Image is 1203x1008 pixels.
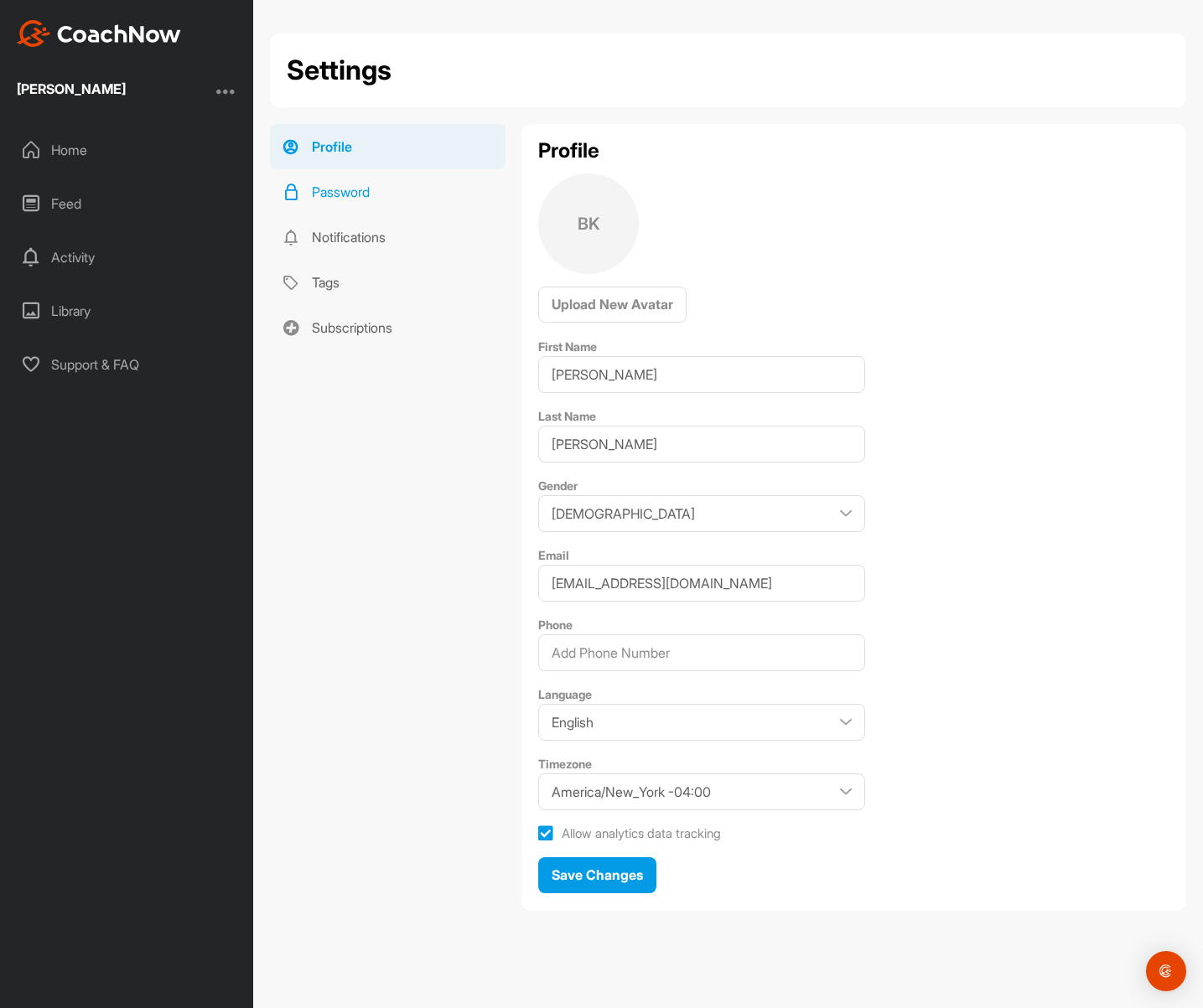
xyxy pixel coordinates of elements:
span: Save Changes [552,866,643,883]
div: Activity [9,236,246,278]
a: Notifications [270,215,506,260]
a: Subscriptions [270,305,506,350]
label: Timezone [538,757,592,771]
label: Allow analytics data tracking [538,826,721,841]
div: Feed [9,183,246,225]
div: Home [9,129,246,171]
label: First Name [538,339,597,354]
input: Add Phone Number [538,634,865,671]
h2: Profile [538,141,1169,161]
label: Language [538,687,592,701]
a: Profile [270,124,506,169]
button: Upload New Avatar [538,287,687,323]
div: Support & FAQ [9,344,246,385]
a: Password [270,169,506,215]
span: Upload New Avatar [552,296,673,313]
label: Last Name [538,409,596,423]
div: [PERSON_NAME] [17,82,126,96]
h2: Settings [287,50,391,90]
a: Tags [270,260,506,305]
div: Library [9,290,246,332]
img: CoachNow [17,20,181,47]
div: Open Intercom Messenger [1146,951,1186,991]
label: Gender [538,478,578,493]
label: Email [538,548,569,562]
label: Phone [538,618,573,632]
div: BK [538,173,639,274]
button: Save Changes [538,857,656,893]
